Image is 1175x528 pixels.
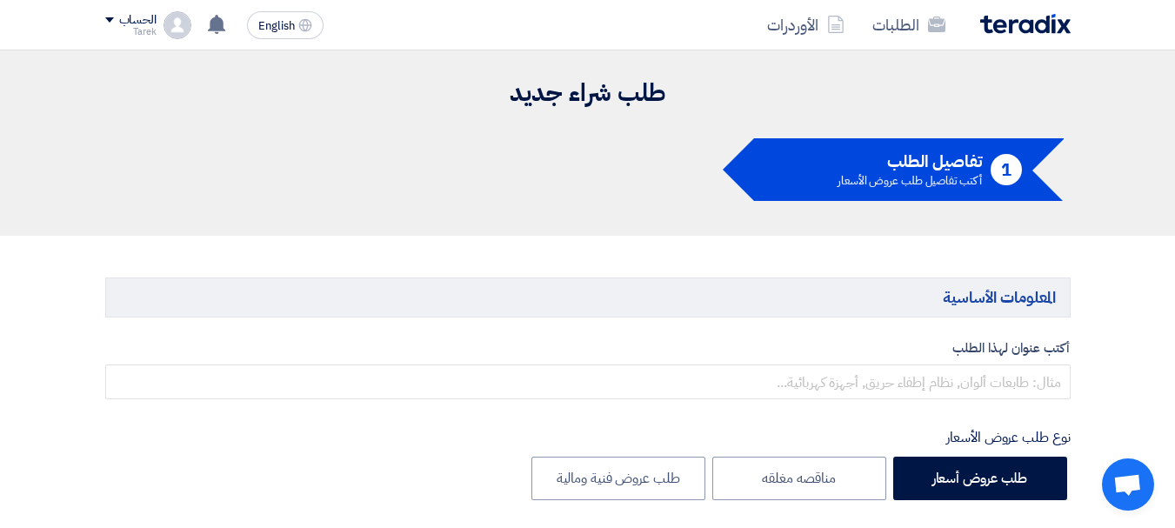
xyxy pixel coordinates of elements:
[105,27,157,37] div: Tarek
[991,154,1022,185] div: 1
[858,4,959,45] a: الطلبات
[119,13,157,28] div: الحساب
[105,277,1071,317] h5: المعلومات الأساسية
[531,457,705,500] label: طلب عروض فنية ومالية
[1102,458,1154,511] div: دردشة مفتوحة
[247,11,324,39] button: English
[838,154,981,170] h5: تفاصيل الطلب
[105,427,1071,448] div: نوع طلب عروض الأسعار
[105,338,1071,358] label: أكتب عنوان لهذا الطلب
[980,14,1071,34] img: Teradix logo
[258,20,295,32] span: English
[105,364,1071,399] input: مثال: طابعات ألوان, نظام إطفاء حريق, أجهزة كهربائية...
[712,457,886,500] label: مناقصه مغلقه
[753,4,858,45] a: الأوردرات
[893,457,1067,500] label: طلب عروض أسعار
[838,175,981,186] div: أكتب تفاصيل طلب عروض الأسعار
[164,11,191,39] img: profile_test.png
[105,77,1071,110] h2: طلب شراء جديد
